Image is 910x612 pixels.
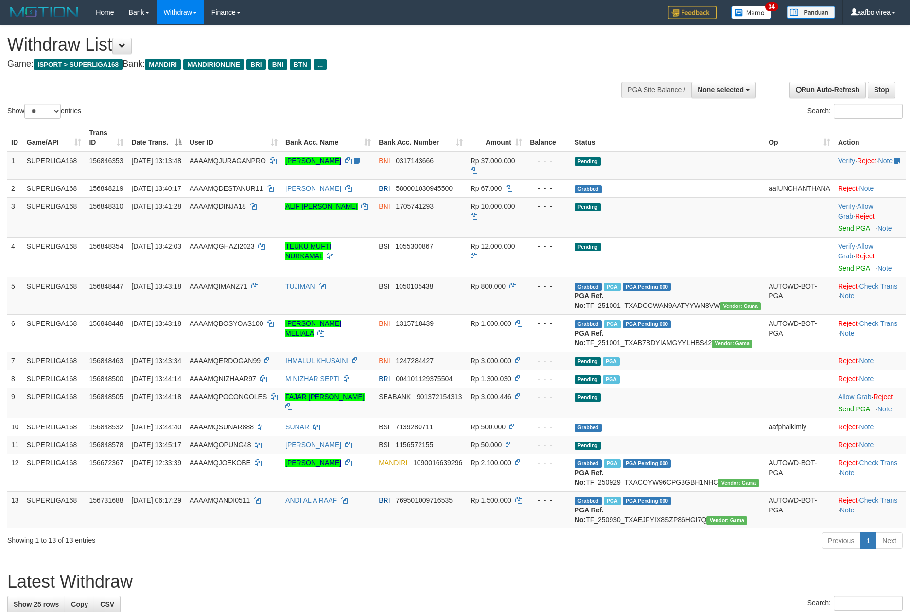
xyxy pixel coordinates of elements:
td: SUPERLIGA168 [23,152,86,180]
span: [DATE] 13:44:40 [131,423,181,431]
span: PGA Pending [623,497,671,505]
a: [PERSON_NAME] [285,441,341,449]
div: - - - [530,356,567,366]
span: BNI [379,320,390,327]
span: Copy 1050105438 to clipboard [395,282,433,290]
td: SUPERLIGA168 [23,436,86,454]
div: - - - [530,422,567,432]
span: [DATE] 13:43:34 [131,357,181,365]
td: · [834,418,906,436]
a: Note [877,264,892,272]
span: AAAAMQDESTANUR11 [190,185,263,192]
div: - - - [530,319,567,328]
span: AAAAMQNIZHAAR97 [190,375,256,383]
b: PGA Ref. No: [575,292,604,309]
td: aafUNCHANTHANA [765,179,834,197]
span: Marked by aafsengchandara [604,459,621,468]
input: Search: [834,596,903,611]
a: Reject [838,423,857,431]
td: · · [834,277,906,314]
a: Send PGA [838,224,870,232]
span: Show 25 rows [14,600,59,608]
a: Note [877,405,892,413]
div: - - - [530,392,567,402]
span: BNI [379,203,390,210]
a: Allow Grab [838,203,873,220]
td: 12 [7,454,23,491]
span: AAAAMQIMANZ71 [190,282,247,290]
a: Note [878,157,893,165]
span: Copy 1090016639296 to clipboard [413,459,462,467]
span: 156848354 [89,242,123,250]
th: Trans ID: activate to sort column ascending [85,124,127,152]
a: Note [877,224,892,232]
span: Rp 37.000.000 [471,157,515,165]
b: PGA Ref. No: [575,506,604,524]
a: Verify [838,157,855,165]
td: SUPERLIGA168 [23,491,86,528]
span: Rp 12.000.000 [471,242,515,250]
td: SUPERLIGA168 [23,370,86,388]
span: AAAAMQSUNAR888 [190,423,254,431]
span: Grabbed [575,459,602,468]
div: Showing 1 to 13 of 13 entries [7,531,372,545]
span: Pending [575,442,601,450]
th: Status [571,124,765,152]
th: User ID: activate to sort column ascending [186,124,281,152]
div: - - - [530,458,567,468]
span: AAAAMQPOCONGOLES [190,393,267,401]
a: Send PGA [838,264,870,272]
a: SUNAR [285,423,309,431]
span: BSI [379,441,390,449]
td: 10 [7,418,23,436]
td: 5 [7,277,23,314]
td: TF_250930_TXAEJFYIX8SZP86HGI7Q [571,491,765,528]
span: Rp 67.000 [471,185,502,192]
span: Grabbed [575,185,602,193]
th: Date Trans.: activate to sort column descending [127,124,185,152]
a: Note [840,292,855,300]
a: Note [859,375,874,383]
span: CSV [100,600,114,608]
span: [DATE] 12:33:39 [131,459,181,467]
div: PGA Site Balance / [621,82,691,98]
span: Pending [575,357,601,366]
span: Copy 769501009716535 to clipboard [396,496,453,504]
td: · [834,352,906,370]
a: 1 [860,532,876,549]
span: Marked by aafsengchandara [603,375,620,384]
span: · [838,242,873,260]
div: - - - [530,374,567,384]
span: Copy 1315718439 to clipboard [396,320,434,327]
a: Reject [838,357,857,365]
td: · [834,370,906,388]
td: 4 [7,237,23,277]
span: Rp 2.100.000 [471,459,511,467]
span: Pending [575,243,601,251]
a: Note [840,506,855,514]
span: · [838,203,873,220]
span: BRI [246,59,265,70]
label: Search: [807,596,903,611]
img: MOTION_logo.png [7,5,81,19]
a: Reject [855,252,875,260]
span: Rp 50.000 [471,441,502,449]
td: 6 [7,314,23,352]
span: 156848219 [89,185,123,192]
a: Note [859,185,874,192]
img: panduan.png [787,6,835,19]
a: Verify [838,203,855,210]
td: TF_250929_TXACOYW96CPG3GBH1NHC [571,454,765,491]
a: Note [840,469,855,476]
span: AAAAMQANDI0511 [190,496,250,504]
span: Rp 500.000 [471,423,506,431]
span: [DATE] 13:41:28 [131,203,181,210]
span: Grabbed [575,497,602,505]
div: - - - [530,495,567,505]
a: Note [859,357,874,365]
a: Reject [838,320,857,327]
a: TUJIMAN [285,282,315,290]
b: PGA Ref. No: [575,329,604,347]
a: [PERSON_NAME] [285,185,341,192]
td: SUPERLIGA168 [23,277,86,314]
